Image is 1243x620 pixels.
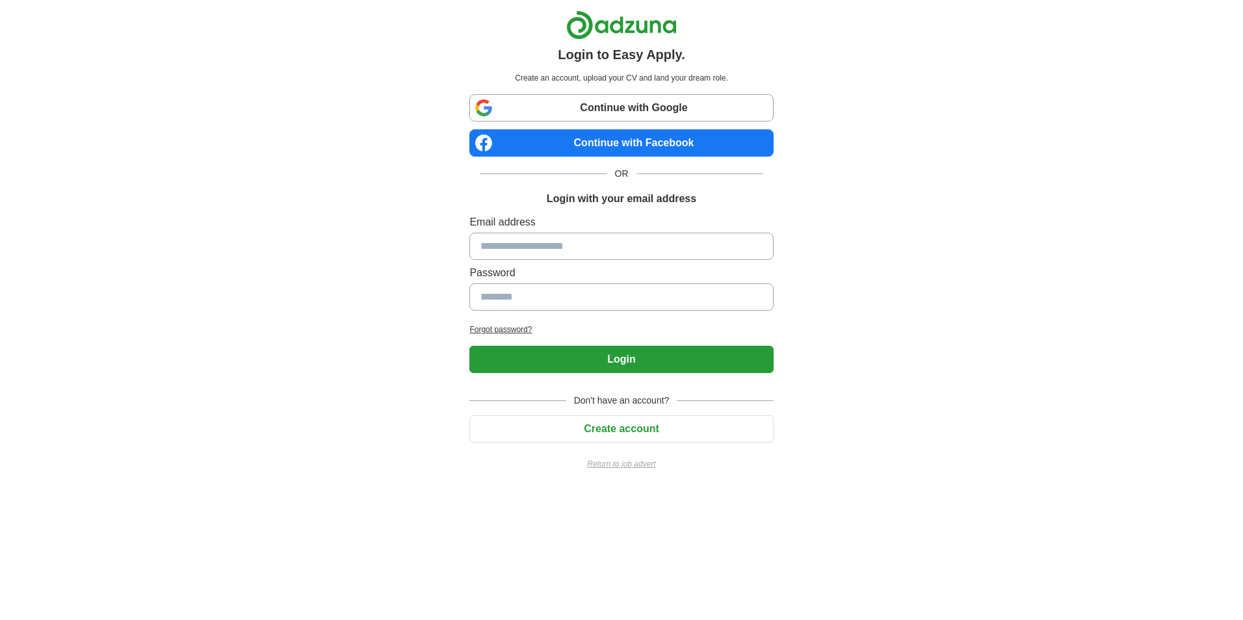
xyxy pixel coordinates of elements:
[469,129,773,157] a: Continue with Facebook
[547,191,696,207] h1: Login with your email address
[558,45,685,64] h1: Login to Easy Apply.
[469,415,773,443] button: Create account
[469,458,773,470] a: Return to job advert
[472,72,770,84] p: Create an account, upload your CV and land your dream role.
[469,324,773,335] a: Forgot password?
[469,346,773,373] button: Login
[469,94,773,122] a: Continue with Google
[566,394,677,407] span: Don't have an account?
[607,167,636,181] span: OR
[469,214,773,230] label: Email address
[566,10,677,40] img: Adzuna logo
[469,265,773,281] label: Password
[469,423,773,434] a: Create account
